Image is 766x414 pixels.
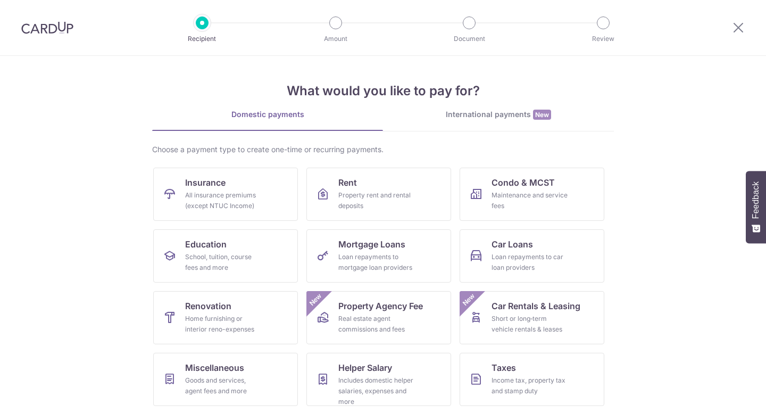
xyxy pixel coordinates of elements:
[338,252,415,273] div: Loan repayments to mortgage loan providers
[460,168,604,221] a: Condo & MCSTMaintenance and service fees
[338,238,405,251] span: Mortgage Loans
[21,21,73,34] img: CardUp
[492,361,516,374] span: Taxes
[460,291,478,309] span: New
[492,300,580,312] span: Car Rentals & Leasing
[492,313,568,335] div: Short or long‑term vehicle rentals & leases
[746,171,766,243] button: Feedback - Show survey
[492,375,568,396] div: Income tax, property tax and stamp duty
[185,238,227,251] span: Education
[338,190,415,211] div: Property rent and rental deposits
[152,109,383,120] div: Domestic payments
[185,300,231,312] span: Renovation
[306,229,451,283] a: Mortgage LoansLoan repayments to mortgage loan providers
[306,291,451,344] a: Property Agency FeeReal estate agent commissions and feesNew
[163,34,242,44] p: Recipient
[152,81,614,101] h4: What would you like to pay for?
[185,361,244,374] span: Miscellaneous
[338,313,415,335] div: Real estate agent commissions and fees
[460,353,604,406] a: TaxesIncome tax, property tax and stamp duty
[185,375,262,396] div: Goods and services, agent fees and more
[383,109,614,120] div: International payments
[306,353,451,406] a: Helper SalaryIncludes domestic helper salaries, expenses and more
[492,252,568,273] div: Loan repayments to car loan providers
[492,190,568,211] div: Maintenance and service fees
[153,291,298,344] a: RenovationHome furnishing or interior reno-expenses
[296,34,375,44] p: Amount
[751,181,761,219] span: Feedback
[185,252,262,273] div: School, tuition, course fees and more
[153,168,298,221] a: InsuranceAll insurance premiums (except NTUC Income)
[460,229,604,283] a: Car LoansLoan repayments to car loan providers
[185,176,226,189] span: Insurance
[564,34,643,44] p: Review
[153,229,298,283] a: EducationSchool, tuition, course fees and more
[430,34,509,44] p: Document
[185,190,262,211] div: All insurance premiums (except NTUC Income)
[338,361,392,374] span: Helper Salary
[306,168,451,221] a: RentProperty rent and rental deposits
[533,110,551,120] span: New
[338,176,357,189] span: Rent
[153,353,298,406] a: MiscellaneousGoods and services, agent fees and more
[152,144,614,155] div: Choose a payment type to create one-time or recurring payments.
[338,375,415,407] div: Includes domestic helper salaries, expenses and more
[338,300,423,312] span: Property Agency Fee
[307,291,324,309] span: New
[492,176,555,189] span: Condo & MCST
[185,313,262,335] div: Home furnishing or interior reno-expenses
[492,238,533,251] span: Car Loans
[460,291,604,344] a: Car Rentals & LeasingShort or long‑term vehicle rentals & leasesNew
